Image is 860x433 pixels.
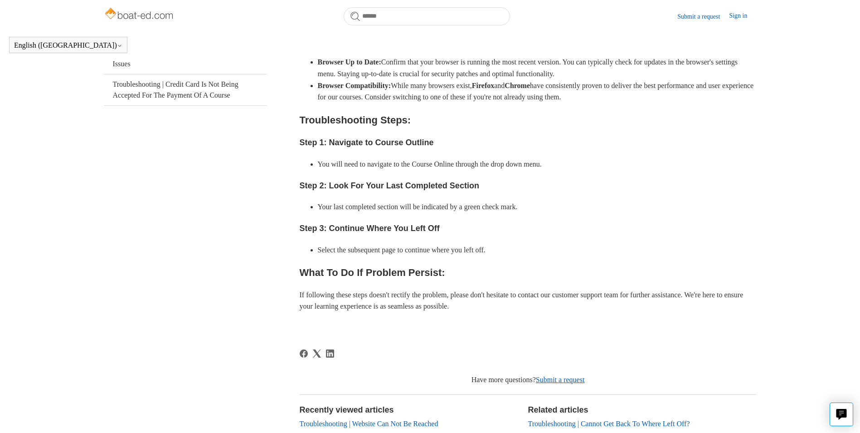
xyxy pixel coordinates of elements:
a: Submit a request [677,12,729,21]
h2: Recently viewed articles [300,404,519,416]
h3: Step 2: Look For Your Last Completed Section [300,179,757,192]
a: Troubleshooting | Credit Card Is Not Being Accepted For The Payment Of A Course [104,74,267,105]
p: If following these steps doesn't rectify the problem, please don't hesitate to contact our custom... [300,289,757,312]
strong: Browser Up to Date: [318,58,381,66]
a: Facebook [300,349,308,358]
svg: Share this page on Facebook [300,349,308,358]
li: Your last completed section will be indicated by a green check mark. [318,201,757,213]
button: English ([GEOGRAPHIC_DATA]) [14,41,122,49]
a: X Corp [313,349,321,358]
button: Live chat [830,403,853,426]
a: Troubleshooting | Animation/Video Playback Issues [104,43,267,74]
input: Search [344,7,510,25]
svg: Share this page on X Corp [313,349,321,358]
a: Troubleshooting | Website Can Not Be Reached [300,420,438,428]
img: Boat-Ed Help Center home page [104,5,176,24]
a: Sign in [729,11,756,22]
h2: Related articles [528,404,757,416]
a: LinkedIn [326,349,334,358]
li: While many browsers exist, and have consistently proven to deliver the best performance and user ... [318,80,757,103]
a: Troubleshooting | Cannot Get Back To Where Left Off? [528,420,690,428]
strong: Firefox [472,82,494,89]
li: Confirm that your browser is running the most recent version. You can typically check for updates... [318,56,757,79]
div: Have more questions? [300,374,757,385]
li: You will need to navigate to the Course Online through the drop down menu. [318,158,757,170]
h3: Step 1: Navigate to Course Outline [300,136,757,149]
a: Submit a request [536,376,585,384]
strong: Browser Compatibility: [318,82,391,89]
h3: Step 3: Continue Where You Left Off [300,222,757,235]
li: Select the subsequent page to continue where you left off. [318,244,757,256]
svg: Share this page on LinkedIn [326,349,334,358]
strong: Chrome [505,82,530,89]
h2: What To Do If Problem Persist: [300,265,757,280]
h2: Troubleshooting Steps: [300,112,757,128]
